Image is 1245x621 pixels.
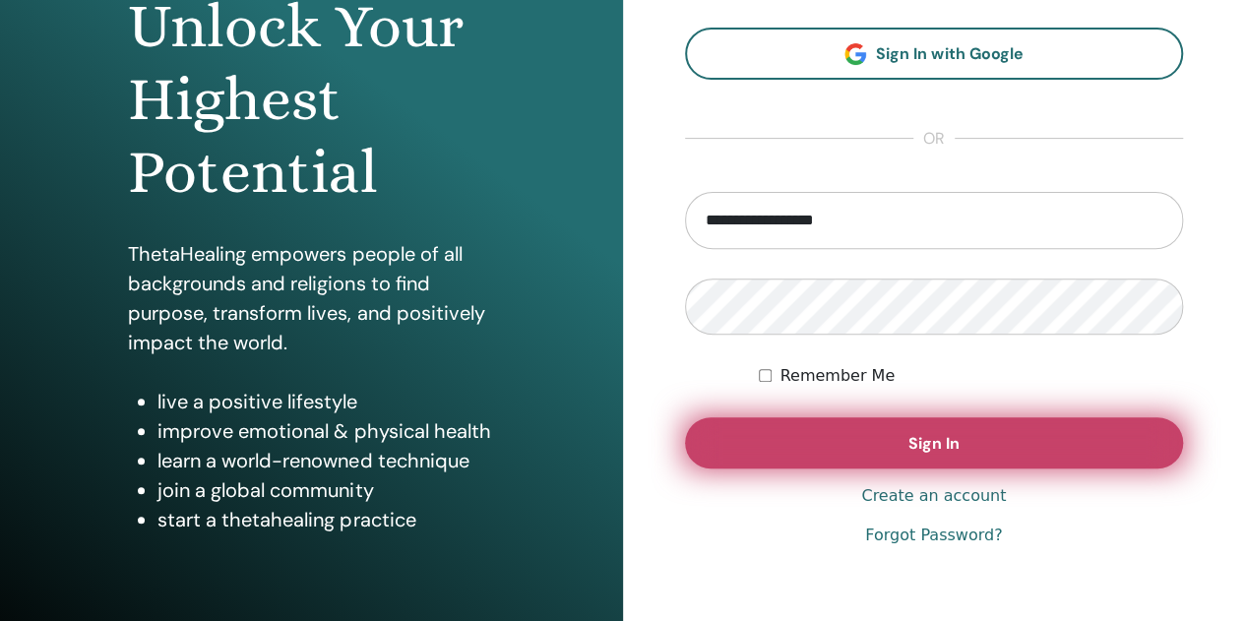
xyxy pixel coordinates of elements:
[157,416,494,446] li: improve emotional & physical health
[128,239,494,357] p: ThetaHealing empowers people of all backgrounds and religions to find purpose, transform lives, a...
[157,446,494,475] li: learn a world-renowned technique
[157,475,494,505] li: join a global community
[865,524,1002,547] a: Forgot Password?
[876,43,1023,64] span: Sign In with Google
[908,433,960,454] span: Sign In
[157,387,494,416] li: live a positive lifestyle
[861,484,1006,508] a: Create an account
[685,28,1184,80] a: Sign In with Google
[913,127,955,151] span: or
[779,364,895,388] label: Remember Me
[759,364,1183,388] div: Keep me authenticated indefinitely or until I manually logout
[157,505,494,534] li: start a thetahealing practice
[685,417,1184,468] button: Sign In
